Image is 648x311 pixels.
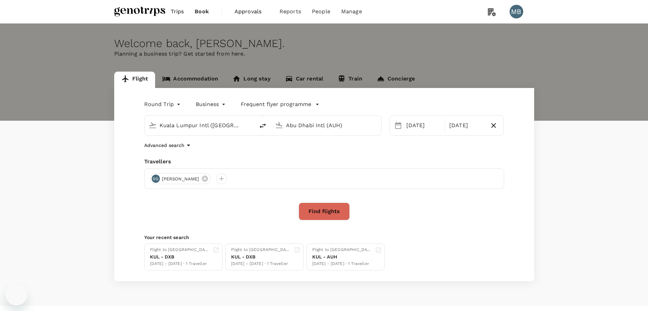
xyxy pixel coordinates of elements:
div: Travellers [144,158,504,166]
iframe: Button to launch messaging window [5,284,27,306]
div: Welcome back , [PERSON_NAME] . [114,37,534,50]
input: Depart from [160,120,240,131]
div: [DATE] [404,119,443,132]
button: Frequent flyer programme [241,100,319,108]
div: SG [152,175,160,183]
span: Book [195,8,209,16]
div: KUL - DXB [150,253,210,261]
div: [DATE] [447,119,486,132]
button: Find flights [299,203,350,220]
button: Advanced search [144,141,193,149]
p: Your recent search [144,234,504,241]
span: [PERSON_NAME] [158,176,204,182]
button: Open [250,124,251,126]
span: People [312,8,330,16]
div: [DATE] - [DATE] · 1 Traveller [312,261,372,267]
a: Concierge [370,72,422,88]
div: SG[PERSON_NAME] [150,173,211,184]
p: Planning a business trip? Get started from here. [114,50,534,58]
div: Round Trip [144,99,182,110]
a: Accommodation [155,72,225,88]
p: Advanced search [144,142,184,149]
p: Frequent flyer programme [241,100,311,108]
div: Flight to [GEOGRAPHIC_DATA] [231,247,291,253]
input: Going to [286,120,367,131]
a: Car rental [278,72,331,88]
span: Manage [341,8,362,16]
a: Long stay [225,72,277,88]
span: Trips [171,8,184,16]
div: KUL - DXB [231,253,291,261]
span: Approvals [235,8,269,16]
a: Train [330,72,370,88]
div: MB [510,5,523,18]
div: [DATE] - [DATE] · 1 Traveller [231,261,291,267]
div: Flight to [GEOGRAPHIC_DATA] [312,247,372,253]
button: Open [376,124,378,126]
div: KUL - AUH [312,253,372,261]
div: Business [196,99,227,110]
div: Flight to [GEOGRAPHIC_DATA] [150,247,210,253]
img: Genotrips - ALL [114,4,165,19]
div: [DATE] - [DATE] · 1 Traveller [150,261,210,267]
a: Flight [114,72,155,88]
span: Reports [280,8,301,16]
button: delete [255,118,271,134]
